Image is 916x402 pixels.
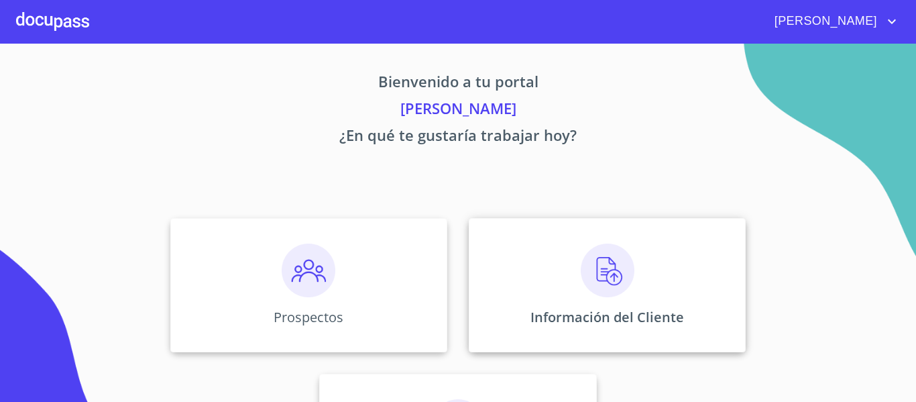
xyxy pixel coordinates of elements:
p: Bienvenido a tu portal [45,70,871,97]
img: carga.png [581,244,634,297]
p: [PERSON_NAME] [45,97,871,124]
p: ¿En qué te gustaría trabajar hoy? [45,124,871,151]
p: Prospectos [274,308,343,326]
button: account of current user [764,11,900,32]
span: [PERSON_NAME] [764,11,884,32]
p: Información del Cliente [530,308,684,326]
img: prospectos.png [282,244,335,297]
